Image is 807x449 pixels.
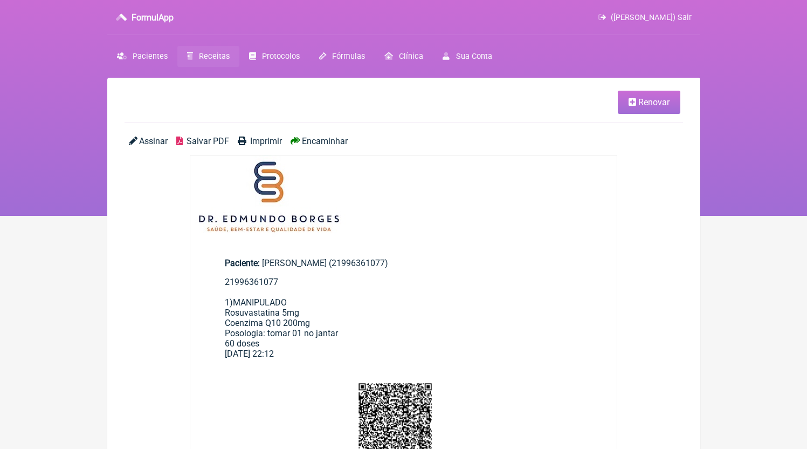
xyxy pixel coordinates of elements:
span: Pacientes [133,52,168,61]
span: Imprimir [250,136,282,146]
div: [PERSON_NAME] (21996361077) [225,258,583,268]
a: Assinar [129,136,168,146]
a: Clínica [375,46,433,67]
a: Imprimir [238,136,282,146]
span: Encaminhar [302,136,348,146]
div: 21996361077 1)MANIPULADO Rosuvastatina 5mg Coenzima Q10 200mg Posologia: tomar 01 no jantar 60 doses [225,277,583,349]
div: [DATE] 22:12 [225,349,583,359]
span: Protocolos [262,52,300,61]
a: ([PERSON_NAME]) Sair [598,13,691,22]
h3: FormulApp [132,12,174,23]
a: Receitas [177,46,239,67]
span: Sua Conta [456,52,492,61]
a: Fórmulas [309,46,375,67]
a: Renovar [618,91,680,114]
span: ([PERSON_NAME]) Sair [611,13,692,22]
a: Protocolos [239,46,309,67]
span: Assinar [139,136,168,146]
span: Receitas [199,52,230,61]
a: Sua Conta [433,46,501,67]
a: Encaminhar [291,136,348,146]
a: Pacientes [107,46,177,67]
span: Paciente: [225,258,260,268]
span: Clínica [399,52,423,61]
span: Salvar PDF [187,136,229,146]
span: Renovar [638,97,670,107]
span: Fórmulas [332,52,365,61]
img: 2Q== [190,155,347,239]
a: Salvar PDF [176,136,229,146]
